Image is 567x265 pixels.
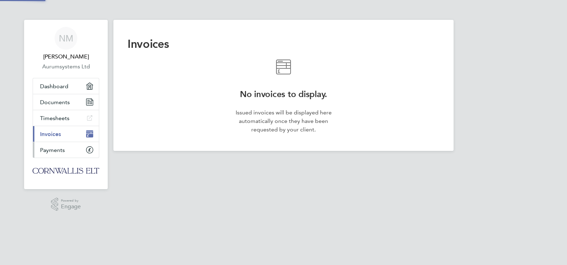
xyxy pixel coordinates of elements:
p: Issued invoices will be displayed here automatically once they have been requested by your client. [232,108,335,134]
a: NM[PERSON_NAME] [33,27,99,61]
a: Dashboard [33,78,99,94]
span: Powered by [61,198,81,204]
span: NM [59,34,73,43]
a: Invoices [33,126,99,142]
span: Invoices [40,131,61,137]
span: Payments [40,147,65,153]
h2: Invoices [128,37,439,51]
span: Nicholas Mason [33,52,99,61]
span: Documents [40,99,70,106]
a: Documents [33,94,99,110]
img: cornwalliselt-logo-retina.png [33,168,99,174]
span: Timesheets [40,115,69,122]
a: Go to home page [33,165,99,176]
span: Engage [61,204,81,210]
span: Dashboard [40,83,68,90]
a: Payments [33,142,99,158]
a: Timesheets [33,110,99,126]
nav: Main navigation [24,20,108,189]
h2: No invoices to display. [232,89,335,100]
a: Aurumsystems Ltd [33,62,99,71]
a: Powered byEngage [51,198,81,211]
